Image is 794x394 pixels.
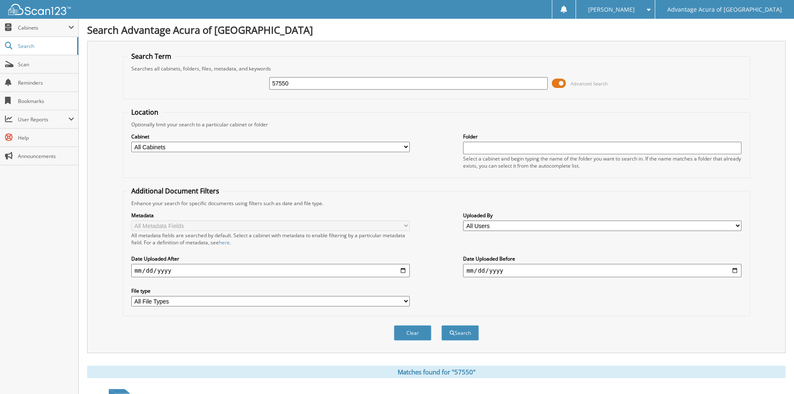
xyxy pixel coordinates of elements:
span: Advanced Search [571,80,608,87]
label: Cabinet [131,133,410,140]
div: Searches all cabinets, folders, files, metadata, and keywords [127,65,746,72]
img: scan123-logo-white.svg [8,4,71,15]
a: here [219,239,230,246]
legend: Additional Document Filters [127,186,223,196]
input: end [463,264,741,277]
div: Optionally limit your search to a particular cabinet or folder [127,121,746,128]
span: Reminders [18,79,74,86]
label: File type [131,287,410,294]
label: Uploaded By [463,212,741,219]
div: Enhance your search for specific documents using filters such as date and file type. [127,200,746,207]
legend: Search Term [127,52,175,61]
span: User Reports [18,116,68,123]
input: start [131,264,410,277]
label: Date Uploaded After [131,255,410,262]
span: Announcements [18,153,74,160]
label: Folder [463,133,741,140]
span: Cabinets [18,24,68,31]
h1: Search Advantage Acura of [GEOGRAPHIC_DATA] [87,23,786,37]
span: Advantage Acura of [GEOGRAPHIC_DATA] [667,7,782,12]
span: Search [18,43,73,50]
span: Scan [18,61,74,68]
label: Metadata [131,212,410,219]
div: Matches found for "57550" [87,366,786,378]
legend: Location [127,108,163,117]
button: Clear [394,325,431,341]
span: Help [18,134,74,141]
div: All metadata fields are searched by default. Select a cabinet with metadata to enable filtering b... [131,232,410,246]
span: [PERSON_NAME] [588,7,635,12]
button: Search [441,325,479,341]
div: Select a cabinet and begin typing the name of the folder you want to search in. If the name match... [463,155,741,169]
span: Bookmarks [18,98,74,105]
label: Date Uploaded Before [463,255,741,262]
